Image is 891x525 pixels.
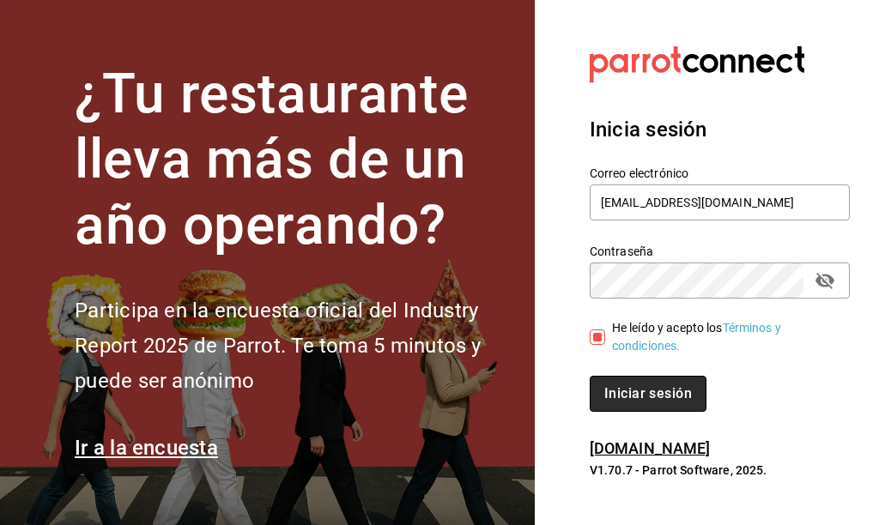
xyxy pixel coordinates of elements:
[810,266,839,295] button: passwordField
[590,376,706,412] button: Iniciar sesión
[75,62,514,259] h1: ¿Tu restaurante lleva más de un año operando?
[75,293,514,398] h2: Participa en la encuesta oficial del Industry Report 2025 de Parrot. Te toma 5 minutos y puede se...
[75,436,218,460] a: Ir a la encuesta
[590,184,850,220] input: Ingresa tu correo electrónico
[590,462,850,479] p: V1.70.7 - Parrot Software, 2025.
[590,114,850,145] h3: Inicia sesión
[612,319,836,355] div: He leído y acepto los
[612,321,781,353] a: Términos y condiciones.
[590,244,850,256] label: Contraseña
[590,439,711,457] a: [DOMAIN_NAME]
[590,166,850,178] label: Correo electrónico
